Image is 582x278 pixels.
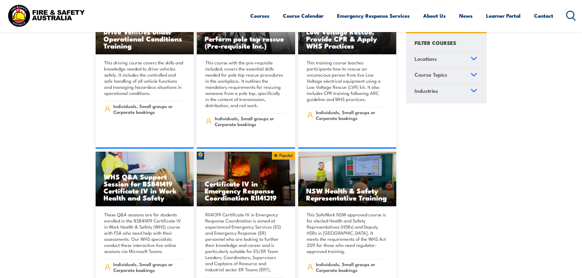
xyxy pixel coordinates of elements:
[459,8,473,24] a: News
[337,8,410,24] a: Emergency Response Services
[415,38,456,47] h4: FILTER COURSES
[197,152,295,207] a: Certificate IV in Emergency Response Coordination RII41319
[205,35,287,49] h3: Perform pole top rescue (Pre-requisite Inc.)
[298,152,397,207] a: NSW Health & Safety Representative Training
[205,211,285,273] p: RII41319 Certificate IV in Emergency Response Coordination is aimed at experienced Emergency Serv...
[283,8,324,24] a: Course Calendar
[96,152,194,207] img: BSB41419 – Certificate IV in Work Health and Safety
[415,87,438,95] span: Industries
[415,71,447,79] span: Course Topics
[307,211,386,254] p: This SafeWork NSW approved course is for elected Health and Safety Representatives (HSRs) and Dep...
[215,115,285,127] span: Individuals, Small groups or Corporate bookings
[412,68,480,84] a: Course Topics
[96,152,194,207] a: WHS Q&A Support Session for BSB41419 Certificate IV in Work Health and Safety
[104,28,186,49] h3: Drive Vehicles under Operational Conditions Training
[298,152,397,207] img: NSW Health & Safety Representative Refresher Training
[316,109,386,121] span: Individuals, Small groups or Corporate bookings
[415,55,437,63] span: Locations
[113,103,183,115] span: Individuals, Small groups or Corporate bookings
[104,60,184,96] p: This driving course covers the skills and knowledge needed to drive vehicles safely. It includes ...
[534,8,553,24] a: Contact
[306,187,389,201] h3: NSW Health & Safety Representative Training
[412,52,480,67] a: Locations
[104,211,184,254] p: These Q&A sessions are for students enrolled in the BSB41419 Certificate IV in Work Health & Safe...
[412,84,480,99] a: Industries
[104,173,186,201] h3: WHS Q&A Support Session for BSB41419 Certificate IV in Work Health and Safety
[250,8,269,24] a: Courses
[205,180,287,201] h3: Certificate IV in Emergency Response Coordination RII41319
[307,60,386,102] p: This training course teaches participants how to rescue an unconscious person from live Low Volta...
[205,60,285,108] p: This course with the pre-requisite included, covers the essential skills needed for pole top resc...
[423,8,446,24] a: About Us
[197,152,295,207] img: RII41319 Certificate IV in Emergency Response Coordination
[316,261,386,273] span: Individuals, Small groups or Corporate bookings
[113,261,183,273] span: Individuals, Small groups or Corporate bookings
[486,8,521,24] a: Learner Portal
[306,28,389,49] h3: Low Voltage Rescue, Provide CPR & Apply WHS Practices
